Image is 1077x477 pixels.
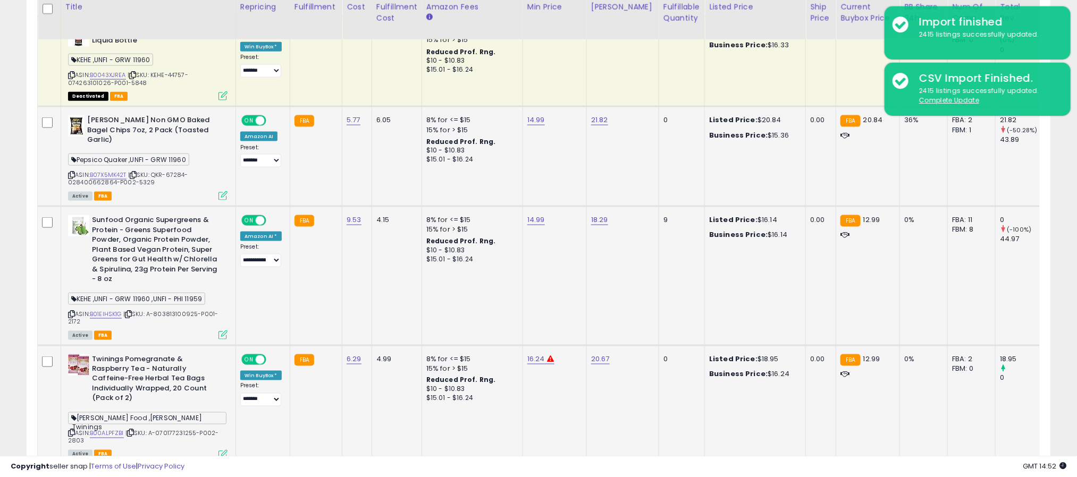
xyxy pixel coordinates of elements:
div: 0 [1000,373,1043,383]
a: B0043XJREA [90,71,126,80]
div: CSV Import Finished. [911,71,1063,86]
div: $16.33 [709,40,797,50]
span: ON [242,355,256,364]
small: (-50.28%) [1007,126,1037,134]
span: | SKU: QKR-67284-028400662864-P002-5329 [68,171,188,186]
small: Amazon Fees. [426,13,433,22]
div: $20.84 [709,115,797,125]
b: Twinings Pomegranate & Raspberry Tea - Naturally Caffeine-Free Herbal Tea Bags Individually Wrapp... [92,354,221,406]
div: Preset: [240,54,282,77]
div: 36% [904,115,939,125]
div: 0 [663,115,696,125]
div: Fulfillment Cost [376,2,417,24]
div: 0 [663,354,696,364]
div: ASIN: [68,25,228,99]
div: Cost [347,2,367,13]
a: B00ALPFZBI [90,429,124,438]
small: FBA [295,354,314,366]
div: ASIN: [68,115,228,199]
strong: Copyright [11,461,49,471]
div: 0% [904,215,939,225]
div: $15.01 - $16.24 [426,65,515,74]
div: FBA: 2 [952,115,987,125]
span: OFF [265,355,282,364]
div: 8% for <= $15 [426,115,515,125]
a: 14.99 [527,215,545,225]
b: Listed Price: [709,115,758,125]
div: BB Share 24h. [904,2,943,24]
span: 20.84 [863,115,883,125]
span: Pepsico Quaker ,UNFI - GRW 11960 [68,154,189,166]
div: 44.97 [1000,234,1043,244]
a: 20.67 [591,354,610,364]
div: $10 - $10.83 [426,146,515,155]
span: FBA [94,331,112,340]
div: $16.14 [709,215,797,225]
b: Business Price: [709,369,768,379]
div: 15% for > $15 [426,35,515,45]
div: $10 - $10.83 [426,246,515,255]
div: 15% for > $15 [426,225,515,234]
div: Preset: [240,144,282,167]
span: | SKU: A-803813100925-P001-2172 [68,310,218,326]
b: Reduced Prof. Rng. [426,376,496,385]
div: FBM: 0 [952,364,987,373]
div: 2415 listings successfully updated. [911,86,1063,106]
span: OFF [265,116,282,125]
div: $15.01 - $16.24 [426,394,515,403]
div: ASIN: [68,215,228,338]
div: Fulfillable Quantity [663,2,700,24]
span: 12.99 [863,215,880,225]
span: 2025-09-11 14:52 GMT [1023,461,1066,471]
a: 14.99 [527,115,545,125]
a: 5.77 [347,115,360,125]
span: ON [242,216,256,225]
a: 18.29 [591,215,608,225]
span: KEHE ,UNFI - GRW 11960 [68,54,153,66]
b: Reduced Prof. Rng. [426,137,496,146]
small: FBA [840,354,860,366]
div: 0 [1000,215,1043,225]
a: B07X5MK42T [90,171,127,180]
div: $18.95 [709,354,797,364]
a: B01EIHSK1G [90,310,122,319]
div: 21.82 [1000,115,1043,125]
small: FBA [295,115,314,127]
div: 0.00 [810,354,828,364]
div: 43.89 [1000,135,1043,144]
div: $10 - $10.83 [426,56,515,65]
div: FBM: 8 [952,225,987,234]
div: 18.95 [1000,354,1043,364]
div: $16.14 [709,230,797,240]
div: Amazon AI [240,132,277,141]
span: All listings that are unavailable for purchase on Amazon for any reason other than out-of-stock [68,92,108,101]
div: Amazon AI * [240,232,282,241]
a: Terms of Use [91,461,136,471]
div: $16.24 [709,369,797,379]
b: Reduced Prof. Rng. [426,236,496,245]
a: 21.82 [591,115,608,125]
b: Business Price: [709,229,768,240]
div: Total Rev. [1000,2,1039,24]
div: FBM: 1 [952,125,987,135]
div: 8% for <= $15 [426,215,515,225]
span: KEHE ,UNFI - GRW 11960 ,UNFI - PHI 11959 [68,293,205,305]
b: Sunfood Organic Supergreens & Protein - Greens Superfood Powder, Organic Protein Powder, Plant Ba... [92,215,221,287]
b: Business Price: [709,40,768,50]
span: All listings currently available for purchase on Amazon [68,192,92,201]
div: 9 [663,215,696,225]
div: 0% [904,354,939,364]
span: | SKU: A-070177231255-P002-2803 [68,429,219,445]
div: 6.05 [376,115,414,125]
div: $15.36 [709,131,797,140]
img: 41nWiQUFNjL._SL40_.jpg [68,215,89,236]
div: Import finished [911,14,1063,30]
b: Business Price: [709,130,768,140]
div: seller snap | | [11,462,184,472]
span: ON [242,116,256,125]
b: Listed Price: [709,354,758,364]
div: $15.01 - $16.24 [426,155,515,164]
div: Preset: [240,243,282,267]
div: Num of Comp. [952,2,991,24]
span: FBA [94,192,112,201]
